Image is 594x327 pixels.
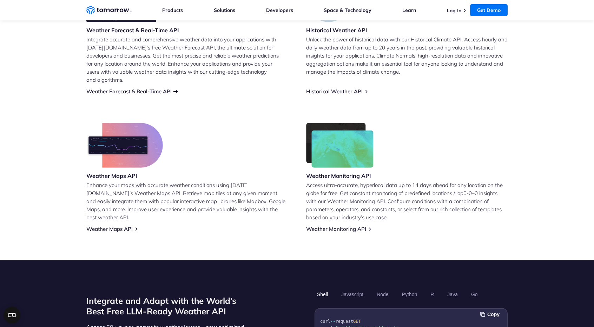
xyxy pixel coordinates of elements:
button: R [428,288,436,300]
p: Unlock the power of historical data with our Historical Climate API. Access hourly and daily weat... [306,35,508,76]
a: Historical Weather API [306,88,363,95]
button: Go [469,288,480,300]
a: Home link [86,5,132,15]
p: Access ultra-accurate, hyperlocal data up to 14 days ahead for any location on the globe for free... [306,181,508,221]
span: GET [353,319,361,324]
span: -- [330,319,335,324]
button: Java [445,288,460,300]
a: Log In [447,7,461,14]
h3: Weather Maps API [86,172,163,180]
a: Space & Technology [324,7,371,13]
a: Weather Maps API [86,226,133,232]
p: Integrate accurate and comprehensive weather data into your applications with [DATE][DOMAIN_NAME]... [86,35,288,84]
button: Open CMP widget [4,307,20,323]
button: Javascript [339,288,366,300]
a: Learn [402,7,416,13]
h2: Integrate and Adapt with the World’s Best Free LLM-Ready Weather API [86,295,248,316]
p: Enhance your maps with accurate weather conditions using [DATE][DOMAIN_NAME]’s Weather Maps API. ... [86,181,288,221]
button: Copy [480,311,502,318]
h3: Historical Weather API [306,26,367,34]
a: Solutions [214,7,235,13]
a: Developers [266,7,293,13]
button: Shell [315,288,330,300]
a: Weather Monitoring API [306,226,366,232]
a: Products [162,7,183,13]
span: request [335,319,353,324]
button: Python [400,288,420,300]
button: Node [374,288,391,300]
a: Get Demo [470,4,508,16]
h3: Weather Forecast & Real-Time API [86,26,179,34]
h3: Weather Monitoring API [306,172,374,180]
a: Weather Forecast & Real-Time API [86,88,172,95]
span: curl [320,319,330,324]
